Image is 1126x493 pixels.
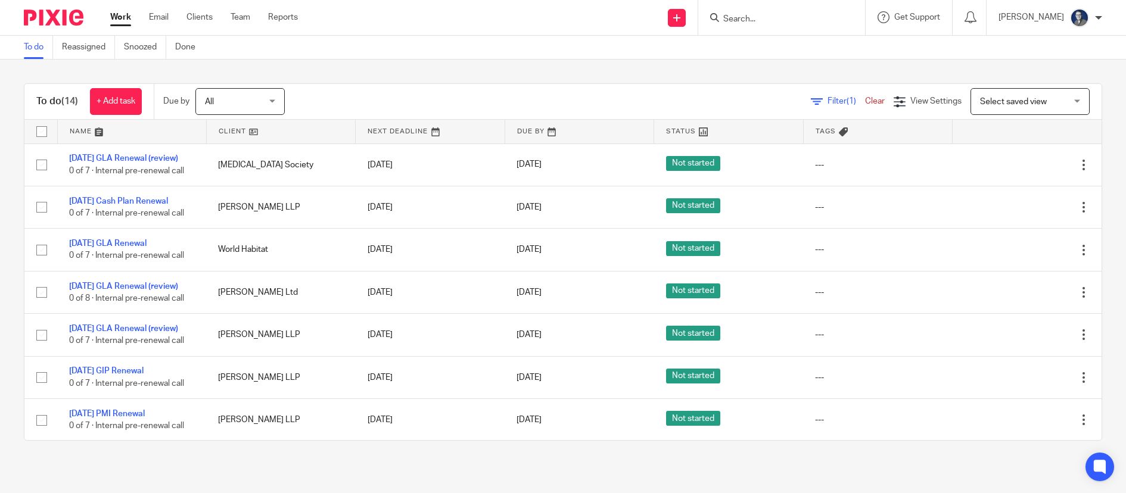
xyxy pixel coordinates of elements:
span: Not started [666,411,720,426]
span: 0 of 7 · Internal pre-renewal call [69,252,184,260]
span: Not started [666,326,720,341]
span: (14) [61,96,78,106]
td: [DATE] [356,143,505,186]
a: Email [149,11,169,23]
span: 0 of 7 · Internal pre-renewal call [69,209,184,217]
span: Filter [828,97,865,105]
a: + Add task [90,88,142,115]
td: [DATE] [356,271,505,313]
div: --- [815,201,940,213]
td: [PERSON_NAME] LLP [206,314,355,356]
td: World Habitat [206,229,355,271]
a: Work [110,11,131,23]
span: Get Support [894,13,940,21]
a: Reports [268,11,298,23]
p: [PERSON_NAME] [999,11,1064,23]
td: [PERSON_NAME] LLP [206,186,355,228]
td: [PERSON_NAME] LLP [206,356,355,398]
div: --- [815,244,940,255]
img: Paul%20corporate%20headshot.jpg [1070,8,1089,27]
td: [MEDICAL_DATA] Society [206,143,355,186]
span: [DATE] [517,245,542,254]
a: [DATE] Cash Plan Renewal [69,197,168,205]
span: [DATE] [517,416,542,424]
td: [DATE] [356,356,505,398]
div: --- [815,329,940,341]
a: To do [24,36,53,59]
p: Due by [163,95,189,107]
a: Clients [186,11,213,23]
input: Search [722,14,829,25]
img: Pixie [24,10,83,26]
td: [PERSON_NAME] LLP [206,399,355,441]
div: --- [815,372,940,383]
span: [DATE] [517,203,542,211]
span: [DATE] [517,330,542,339]
a: [DATE] PMI Renewal [69,410,145,418]
span: 0 of 7 · Internal pre-renewal call [69,167,184,175]
span: Not started [666,198,720,213]
span: 0 of 7 · Internal pre-renewal call [69,422,184,430]
span: 0 of 7 · Internal pre-renewal call [69,337,184,345]
a: Reassigned [62,36,115,59]
td: [DATE] [356,186,505,228]
span: Not started [666,283,720,298]
span: 0 of 7 · Internal pre-renewal call [69,379,184,388]
a: Team [231,11,250,23]
span: [DATE] [517,373,542,382]
td: [DATE] [356,314,505,356]
span: Not started [666,156,720,171]
td: [DATE] [356,399,505,441]
span: [DATE] [517,161,542,169]
a: [DATE] GLA Renewal (review) [69,324,178,333]
span: 0 of 8 · Internal pre-renewal call [69,294,184,302]
span: Not started [666,241,720,256]
div: --- [815,159,940,171]
td: [DATE] [356,229,505,271]
span: All [205,98,214,106]
div: --- [815,414,940,426]
a: [DATE] GLA Renewal [69,239,147,248]
span: Not started [666,369,720,383]
span: Tags [816,128,836,135]
a: Clear [865,97,885,105]
td: [PERSON_NAME] Ltd [206,271,355,313]
a: Snoozed [124,36,166,59]
a: [DATE] GIP Renewal [69,367,144,375]
span: (1) [847,97,856,105]
a: Done [175,36,204,59]
div: --- [815,286,940,298]
h1: To do [36,95,78,108]
span: View Settings [910,97,962,105]
a: [DATE] GLA Renewal (review) [69,282,178,291]
span: [DATE] [517,288,542,297]
span: Select saved view [980,98,1047,106]
a: [DATE] GLA Renewal (review) [69,154,178,163]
